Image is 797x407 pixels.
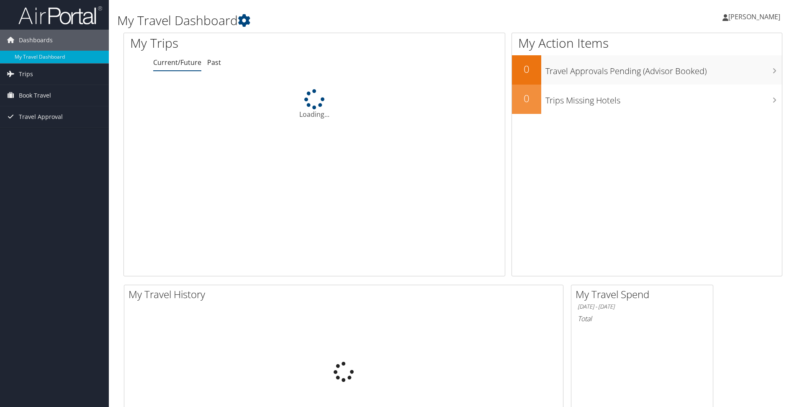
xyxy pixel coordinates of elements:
[19,64,33,85] span: Trips
[18,5,102,25] img: airportal-logo.png
[512,55,782,85] a: 0Travel Approvals Pending (Advisor Booked)
[512,85,782,114] a: 0Trips Missing Hotels
[576,287,713,301] h2: My Travel Spend
[124,89,505,119] div: Loading...
[512,34,782,52] h1: My Action Items
[19,30,53,51] span: Dashboards
[117,12,565,29] h1: My Travel Dashboard
[578,314,707,323] h6: Total
[722,4,789,29] a: [PERSON_NAME]
[129,287,563,301] h2: My Travel History
[512,91,541,106] h2: 0
[130,34,340,52] h1: My Trips
[153,58,201,67] a: Current/Future
[19,85,51,106] span: Book Travel
[545,61,782,77] h3: Travel Approvals Pending (Advisor Booked)
[728,12,780,21] span: [PERSON_NAME]
[578,303,707,311] h6: [DATE] - [DATE]
[512,62,541,76] h2: 0
[19,106,63,127] span: Travel Approval
[545,90,782,106] h3: Trips Missing Hotels
[207,58,221,67] a: Past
